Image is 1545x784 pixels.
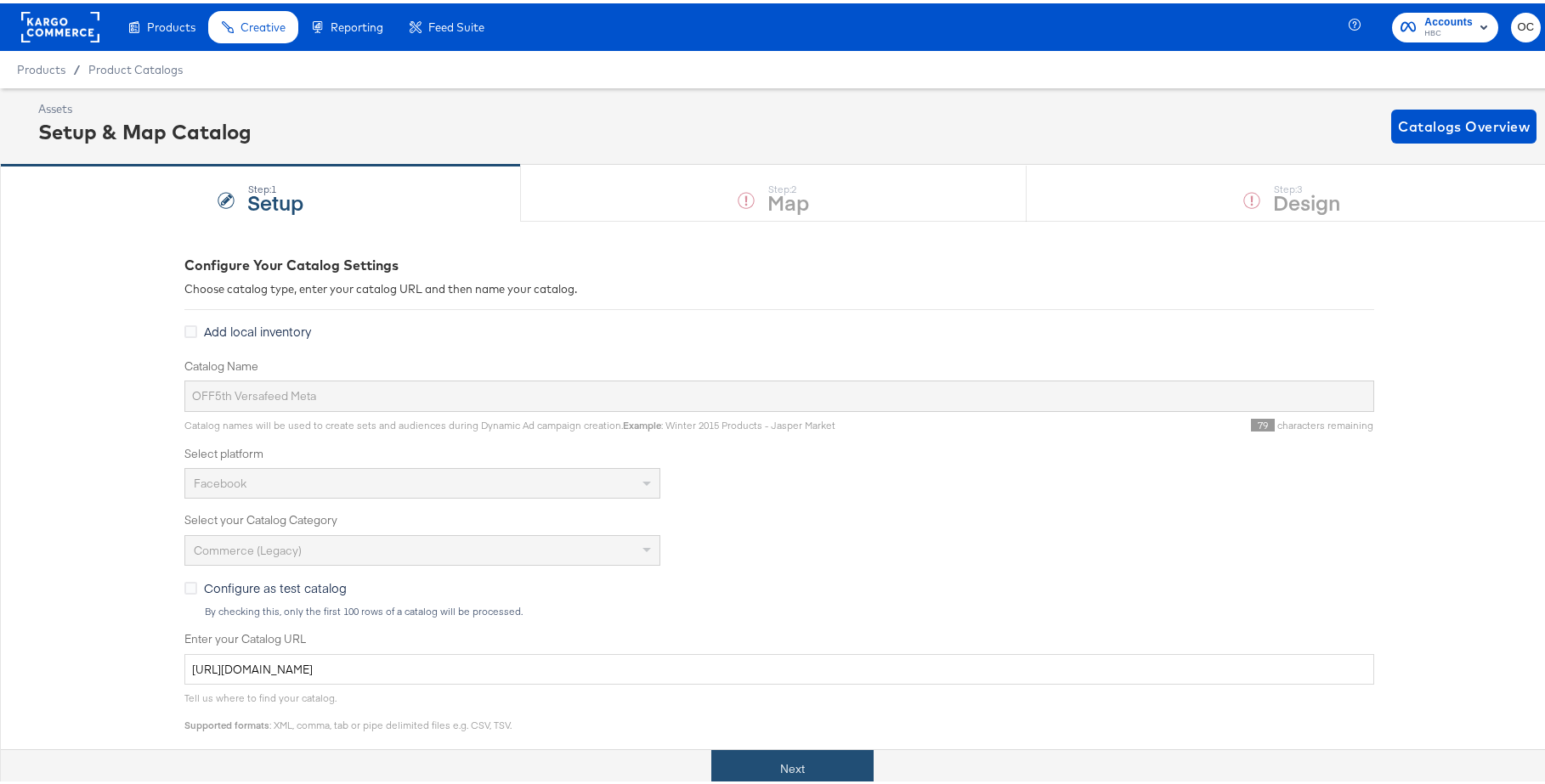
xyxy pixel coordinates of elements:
span: Tell us where to find your catalog. : XML, comma, tab or pipe delimited files e.g. CSV, TSV. [184,688,512,728]
div: Assets [38,98,252,114]
span: Accounts [1424,10,1473,28]
div: characters remaining [835,415,1374,429]
div: Choose catalog type, enter your catalog URL and then name your catalog. [184,278,1374,294]
span: OC [1518,14,1534,34]
strong: Example [623,415,661,428]
span: Feed Suite [428,17,484,31]
span: Catalogs Overview [1398,111,1530,135]
strong: Supported formats [184,715,269,728]
div: By checking this, only the first 100 rows of a catalog will be processed. [204,602,1374,614]
button: AccountsHBC [1392,9,1498,39]
div: Setup & Map Catalog [38,114,252,143]
button: Catalogs Overview [1391,106,1537,140]
label: Select platform [184,443,1374,459]
input: Name your catalog e.g. My Dynamic Product Catalog [184,377,1374,409]
div: Configure Your Catalog Settings [184,252,1374,272]
span: 79 [1251,415,1275,428]
span: Reporting [331,17,383,31]
label: Select your Catalog Category [184,509,1374,525]
span: Facebook [194,472,246,488]
label: Enter your Catalog URL [184,628,1374,644]
span: Add local inventory [204,319,311,336]
strong: Setup [247,184,303,212]
button: OC [1511,9,1541,39]
label: Catalog Name [184,355,1374,371]
span: / [65,59,88,73]
span: Products [17,59,65,73]
span: Configure as test catalog [204,576,347,593]
input: Enter Catalog URL, e.g. http://www.example.com/products.xml [184,651,1374,682]
span: Commerce (Legacy) [194,539,302,555]
a: Product Catalogs [88,59,183,73]
span: Catalog names will be used to create sets and audiences during Dynamic Ad campaign creation. : Wi... [184,415,835,428]
span: Creative [241,17,286,31]
span: HBC [1424,24,1473,37]
span: Products [147,17,195,31]
div: Step: 1 [247,180,303,192]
